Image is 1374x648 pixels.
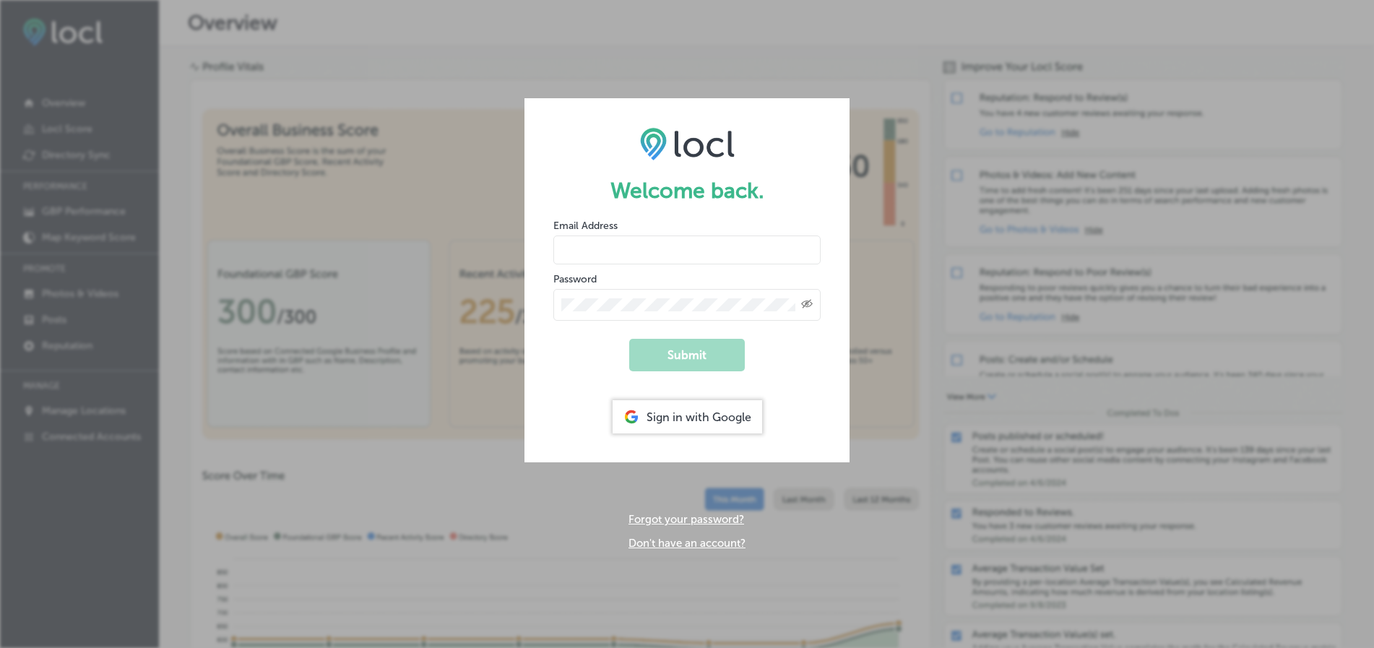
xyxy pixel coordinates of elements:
[801,298,813,311] span: Toggle password visibility
[628,513,744,526] a: Forgot your password?
[613,400,762,433] div: Sign in with Google
[640,127,735,160] img: LOCL logo
[553,220,618,232] label: Email Address
[628,537,746,550] a: Don't have an account?
[553,178,821,204] h1: Welcome back.
[553,273,597,285] label: Password
[629,339,745,371] button: Submit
